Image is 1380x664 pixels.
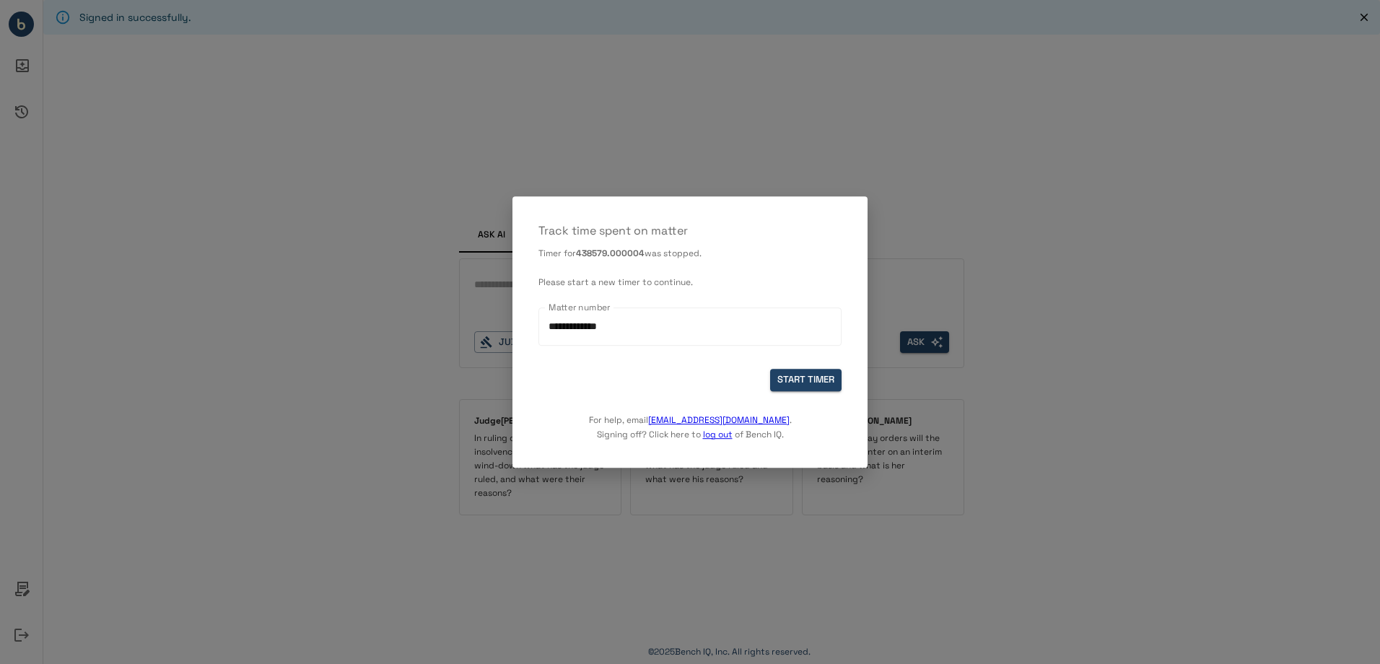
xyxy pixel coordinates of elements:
[703,429,733,440] a: log out
[538,276,693,288] span: Please start a new timer to continue.
[538,248,576,259] span: Timer for
[589,391,792,442] p: For help, email . Signing off? Click here to of Bench IQ.
[770,369,842,391] button: START TIMER
[645,248,702,259] span: was stopped.
[549,301,611,313] label: Matter number
[576,248,645,259] b: 438579.000004
[538,222,842,240] p: Track time spent on matter
[648,414,790,426] a: [EMAIL_ADDRESS][DOMAIN_NAME]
